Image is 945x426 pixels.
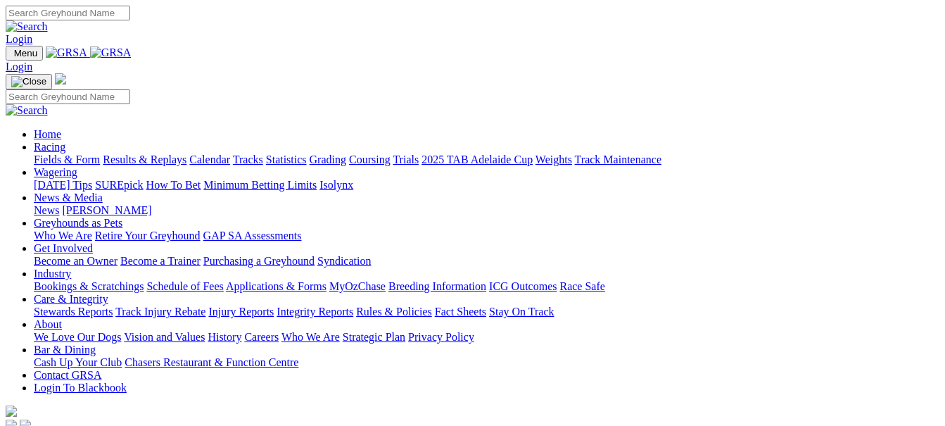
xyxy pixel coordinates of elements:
a: Minimum Betting Limits [203,179,317,191]
a: Bookings & Scratchings [34,280,144,292]
a: Grading [310,154,346,165]
a: Vision and Values [124,331,205,343]
a: Bar & Dining [34,344,96,356]
a: Careers [244,331,279,343]
a: Stewards Reports [34,306,113,318]
a: Fields & Form [34,154,100,165]
a: Injury Reports [208,306,274,318]
div: News & Media [34,204,939,217]
a: Calendar [189,154,230,165]
a: Syndication [317,255,371,267]
a: Chasers Restaurant & Function Centre [125,356,298,368]
a: Tracks [233,154,263,165]
img: GRSA [46,46,87,59]
a: GAP SA Assessments [203,230,302,242]
a: Who We Are [281,331,340,343]
span: Menu [14,48,37,58]
a: ICG Outcomes [489,280,557,292]
div: Greyhounds as Pets [34,230,939,242]
img: Search [6,20,48,33]
a: Rules & Policies [356,306,432,318]
a: Become a Trainer [120,255,201,267]
a: Purchasing a Greyhound [203,255,315,267]
img: GRSA [90,46,132,59]
div: Industry [34,280,939,293]
a: News [34,204,59,216]
a: Retire Your Greyhound [95,230,201,242]
a: Race Safe [559,280,604,292]
a: Weights [535,154,572,165]
a: [PERSON_NAME] [62,204,151,216]
a: History [208,331,241,343]
a: Home [34,128,61,140]
button: Toggle navigation [6,74,52,89]
a: Racing [34,141,65,153]
a: Statistics [266,154,307,165]
img: Close [11,76,46,87]
a: Integrity Reports [277,306,353,318]
a: Isolynx [319,179,353,191]
a: Wagering [34,166,77,178]
a: About [34,318,62,330]
button: Toggle navigation [6,46,43,61]
a: SUREpick [95,179,143,191]
a: Track Maintenance [575,154,661,165]
a: Login To Blackbook [34,382,127,394]
input: Search [6,6,130,20]
a: How To Bet [146,179,201,191]
a: Get Involved [34,242,93,254]
div: Racing [34,154,939,166]
div: Bar & Dining [34,356,939,369]
a: Trials [393,154,419,165]
a: Results & Replays [103,154,186,165]
a: Who We Are [34,230,92,242]
a: Industry [34,268,71,280]
a: Fact Sheets [435,306,486,318]
a: Greyhounds as Pets [34,217,122,229]
a: Care & Integrity [34,293,108,305]
a: [DATE] Tips [34,179,92,191]
img: Search [6,104,48,117]
a: Privacy Policy [408,331,474,343]
a: Track Injury Rebate [115,306,205,318]
a: 2025 TAB Adelaide Cup [421,154,533,165]
img: logo-grsa-white.png [55,73,66,84]
a: Cash Up Your Club [34,356,122,368]
img: logo-grsa-white.png [6,406,17,417]
a: Stay On Track [489,306,554,318]
div: Care & Integrity [34,306,939,318]
a: Coursing [349,154,391,165]
div: Wagering [34,179,939,192]
a: Contact GRSA [34,369,101,381]
a: Applications & Forms [226,280,326,292]
a: We Love Our Dogs [34,331,121,343]
a: Become an Owner [34,255,118,267]
a: Login [6,61,32,73]
a: Schedule of Fees [146,280,223,292]
a: MyOzChase [329,280,386,292]
a: Strategic Plan [343,331,405,343]
div: About [34,331,939,344]
a: News & Media [34,192,103,203]
a: Login [6,33,32,45]
a: Breeding Information [388,280,486,292]
input: Search [6,89,130,104]
div: Get Involved [34,255,939,268]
